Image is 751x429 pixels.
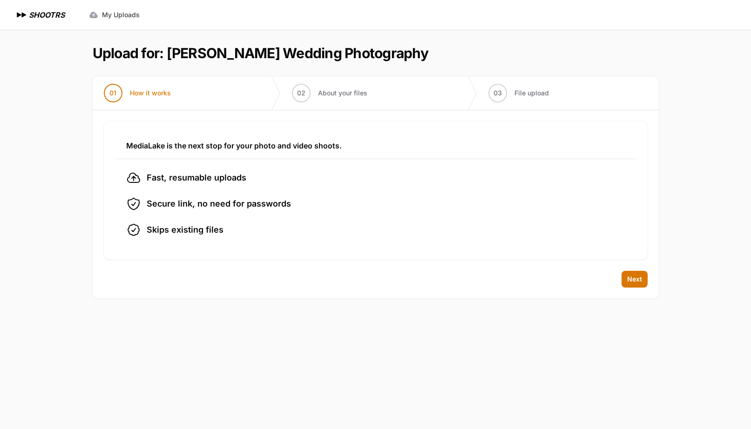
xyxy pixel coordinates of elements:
button: 03 File upload [477,76,560,110]
span: Secure link, no need for passwords [147,197,291,210]
h3: MediaLake is the next stop for your photo and video shoots. [126,140,625,151]
h1: SHOOTRS [29,9,65,20]
a: My Uploads [83,7,145,23]
a: SHOOTRS SHOOTRS [15,9,65,20]
span: Fast, resumable uploads [147,171,246,184]
span: My Uploads [102,10,140,20]
button: Next [622,271,648,288]
button: 01 How it works [93,76,182,110]
span: File upload [514,88,549,98]
span: 03 [494,88,502,98]
span: Next [627,275,642,284]
span: 01 [109,88,116,98]
span: Skips existing files [147,223,223,236]
button: 02 About your files [281,76,379,110]
span: How it works [130,88,171,98]
img: SHOOTRS [15,9,29,20]
h1: Upload for: [PERSON_NAME] Wedding Photography [93,45,428,61]
span: 02 [297,88,305,98]
span: About your files [318,88,367,98]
